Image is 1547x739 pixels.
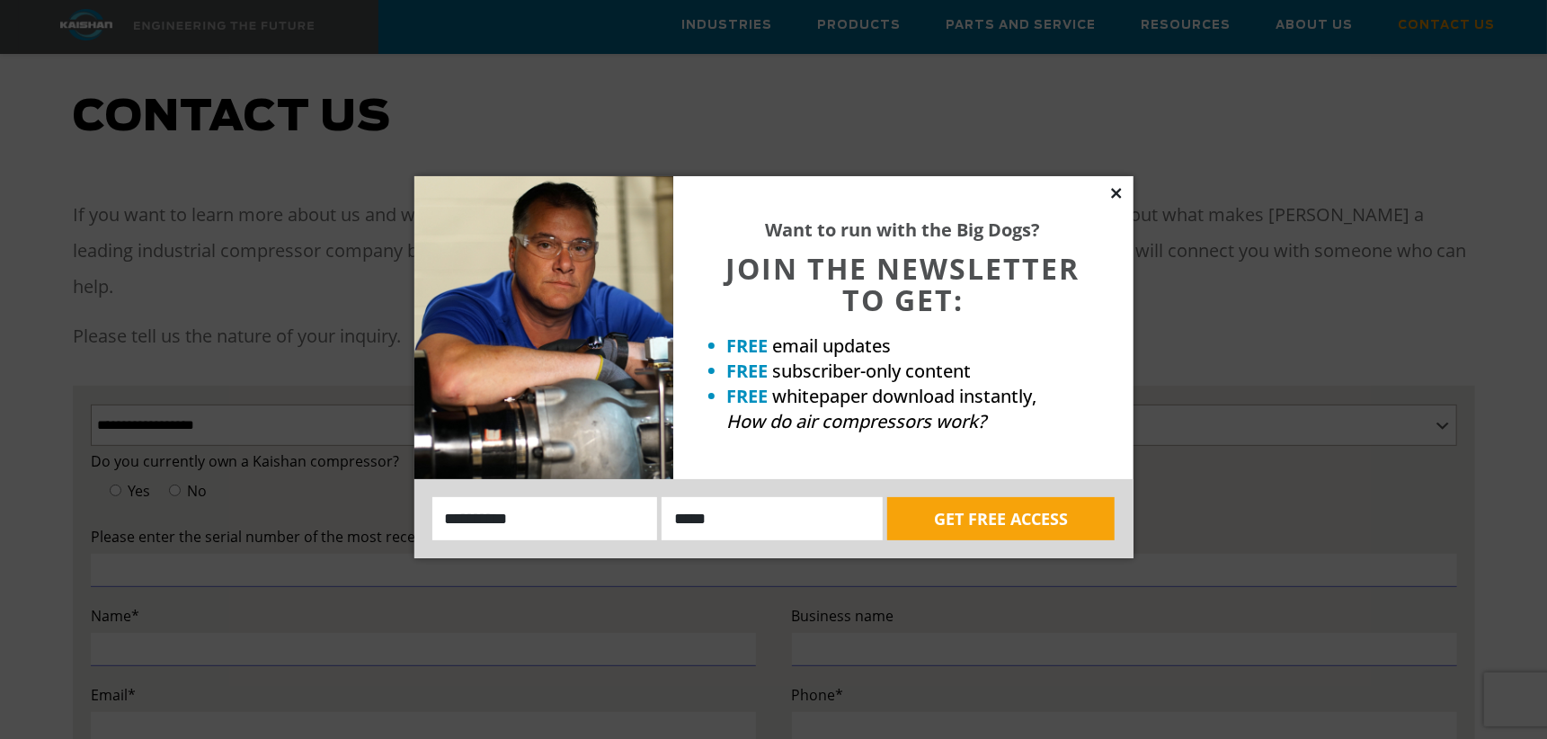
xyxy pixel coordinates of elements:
input: Name: [432,497,658,540]
button: Close [1108,185,1125,201]
input: Email [662,497,883,540]
strong: Want to run with the Big Dogs? [766,218,1041,242]
span: subscriber-only content [773,359,972,383]
span: whitepaper download instantly, [773,384,1037,408]
strong: FREE [727,359,769,383]
span: JOIN THE NEWSLETTER TO GET: [726,249,1080,319]
button: GET FREE ACCESS [887,497,1115,540]
strong: FREE [727,384,769,408]
span: email updates [773,334,892,358]
strong: FREE [727,334,769,358]
em: How do air compressors work? [727,409,987,433]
